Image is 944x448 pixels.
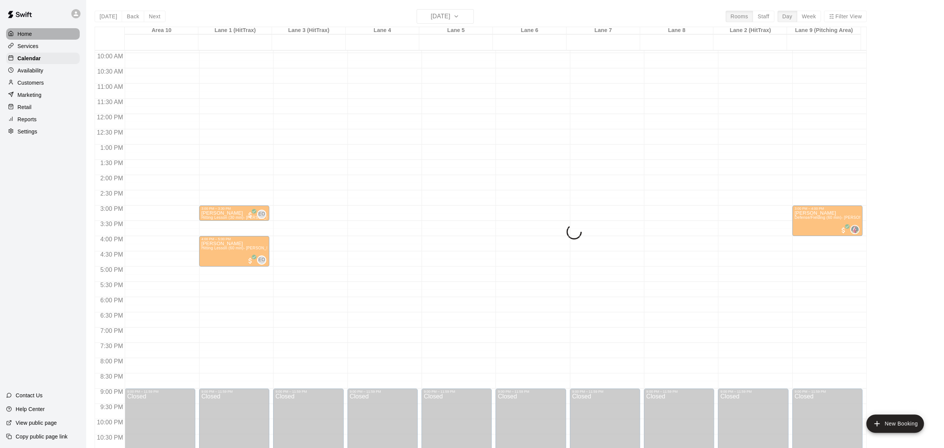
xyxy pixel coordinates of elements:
[98,160,125,166] span: 1:30 PM
[713,27,787,34] div: Lane 2 (HitTrax)
[198,27,272,34] div: Lane 1 (HitTrax)
[95,53,125,59] span: 10:00 AM
[201,207,267,210] div: 3:00 PM – 3:30 PM
[199,206,269,221] div: 3:00 PM – 3:30 PM: Rockne Pitcher
[98,206,125,212] span: 3:00 PM
[18,67,43,74] p: Availability
[98,389,125,395] span: 9:00 PM
[853,225,859,234] span: Kyle Bunn
[98,251,125,258] span: 4:30 PM
[720,390,786,393] div: 9:00 PM – 11:59 PM
[6,77,80,88] a: Customers
[346,27,419,34] div: Lane 4
[98,145,125,151] span: 1:00 PM
[566,27,640,34] div: Lane 7
[18,91,42,99] p: Marketing
[95,434,125,441] span: 10:30 PM
[794,215,877,220] span: Defense/Fielding (60 min)- [PERSON_NAME]
[646,390,712,393] div: 9:00 PM – 11:59 PM
[260,255,266,265] span: Eric Opelski
[127,390,193,393] div: 9:00 PM – 11:59 PM
[18,103,32,111] p: Retail
[6,126,80,137] a: Settings
[18,42,39,50] p: Services
[18,116,37,123] p: Reports
[419,27,493,34] div: Lane 5
[16,419,57,427] p: View public page
[866,414,924,433] button: add
[839,226,847,234] span: All customers have paid
[787,27,860,34] div: Lane 9 (Pitching Area)
[498,390,563,393] div: 9:00 PM – 11:59 PM
[493,27,566,34] div: Lane 6
[18,128,37,135] p: Settings
[18,79,44,87] p: Customers
[18,30,32,38] p: Home
[6,53,80,64] a: Calendar
[98,190,125,197] span: 2:30 PM
[275,390,341,393] div: 9:00 PM – 11:59 PM
[640,27,714,34] div: Lane 8
[95,99,125,105] span: 11:30 AM
[98,221,125,227] span: 3:30 PM
[95,68,125,75] span: 10:30 AM
[794,390,860,393] div: 9:00 PM – 11:59 PM
[6,89,80,101] a: Marketing
[95,419,125,426] span: 10:00 PM
[850,225,859,234] div: Kyle Bunn
[201,237,267,241] div: 4:00 PM – 5:00 PM
[258,210,265,218] span: EO
[98,358,125,365] span: 8:00 PM
[98,236,125,242] span: 4:00 PM
[572,390,638,393] div: 9:00 PM – 11:59 PM
[201,215,279,220] span: Hitting Lesson (30 min)- [PERSON_NAME]
[199,236,269,267] div: 4:00 PM – 5:00 PM: Grady Daub
[98,328,125,334] span: 7:00 PM
[6,28,80,40] a: Home
[794,207,860,210] div: 3:00 PM – 4:00 PM
[257,210,266,219] div: Eric Opelski
[16,405,45,413] p: Help Center
[98,404,125,410] span: 9:30 PM
[792,206,862,236] div: 3:00 PM – 4:00 PM: Defense/Fielding (60 min)- Kyle Bunn
[98,297,125,303] span: 6:00 PM
[6,40,80,52] a: Services
[6,114,80,125] a: Reports
[98,312,125,319] span: 6:30 PM
[6,101,80,113] a: Retail
[260,210,266,219] span: Eric Opelski
[125,27,198,34] div: Area 10
[246,211,254,219] span: All customers have paid
[851,226,859,233] img: Kyle Bunn
[258,256,265,264] span: EO
[6,65,80,76] a: Availability
[350,390,415,393] div: 9:00 PM – 11:59 PM
[98,282,125,288] span: 5:30 PM
[16,433,68,440] p: Copy public page link
[257,255,266,265] div: Eric Opelski
[95,114,125,120] span: 12:00 PM
[16,392,43,399] p: Contact Us
[98,343,125,349] span: 7:30 PM
[424,390,489,393] div: 9:00 PM – 11:59 PM
[246,257,254,265] span: All customers have paid
[95,129,125,136] span: 12:30 PM
[201,246,279,250] span: Hitting Lesson (60 min)- [PERSON_NAME]
[98,267,125,273] span: 5:00 PM
[201,390,267,393] div: 9:00 PM – 11:59 PM
[18,55,41,62] p: Calendar
[272,27,346,34] div: Lane 3 (HitTrax)
[98,175,125,181] span: 2:00 PM
[98,373,125,380] span: 8:30 PM
[95,83,125,90] span: 11:00 AM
